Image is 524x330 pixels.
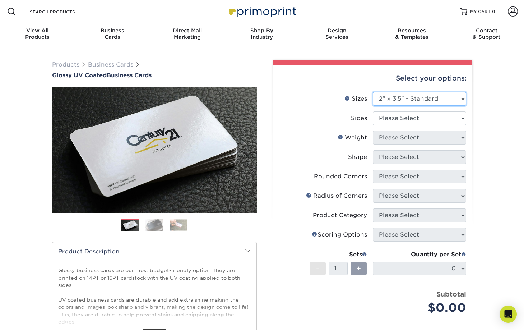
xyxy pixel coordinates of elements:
[316,263,319,274] span: -
[52,242,256,261] h2: Product Description
[75,23,149,46] a: BusinessCards
[313,211,367,220] div: Product Category
[121,216,139,234] img: Business Cards 01
[470,9,491,15] span: MY CART
[279,65,467,92] div: Select your options:
[449,23,524,46] a: Contact& Support
[52,48,257,253] img: Glossy UV Coated 01
[373,250,466,259] div: Quantity per Set
[344,95,367,103] div: Sizes
[436,290,466,298] strong: Subtotal
[300,27,374,34] span: Design
[310,250,367,259] div: Sets
[374,27,449,34] span: Resources
[378,299,466,316] div: $0.00
[170,219,187,230] img: Business Cards 03
[300,23,374,46] a: DesignServices
[338,133,367,142] div: Weight
[52,61,79,68] a: Products
[449,27,524,40] div: & Support
[150,23,224,46] a: Direct MailMarketing
[145,219,163,231] img: Business Cards 02
[351,114,367,123] div: Sides
[52,72,257,79] a: Glossy UV CoatedBusiness Cards
[29,7,99,16] input: SEARCH PRODUCTS.....
[75,27,149,34] span: Business
[224,27,299,40] div: Industry
[52,72,257,79] h1: Business Cards
[300,27,374,40] div: Services
[88,61,133,68] a: Business Cards
[306,192,367,200] div: Radius of Corners
[314,172,367,181] div: Rounded Corners
[449,27,524,34] span: Contact
[224,27,299,34] span: Shop By
[150,27,224,34] span: Direct Mail
[492,9,495,14] span: 0
[224,23,299,46] a: Shop ByIndustry
[374,27,449,40] div: & Templates
[150,27,224,40] div: Marketing
[500,306,517,323] div: Open Intercom Messenger
[348,153,367,161] div: Shape
[356,263,361,274] span: +
[75,27,149,40] div: Cards
[2,308,61,327] iframe: Google Customer Reviews
[374,23,449,46] a: Resources& Templates
[226,4,298,19] img: Primoprint
[312,230,367,239] div: Scoring Options
[52,72,107,79] span: Glossy UV Coated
